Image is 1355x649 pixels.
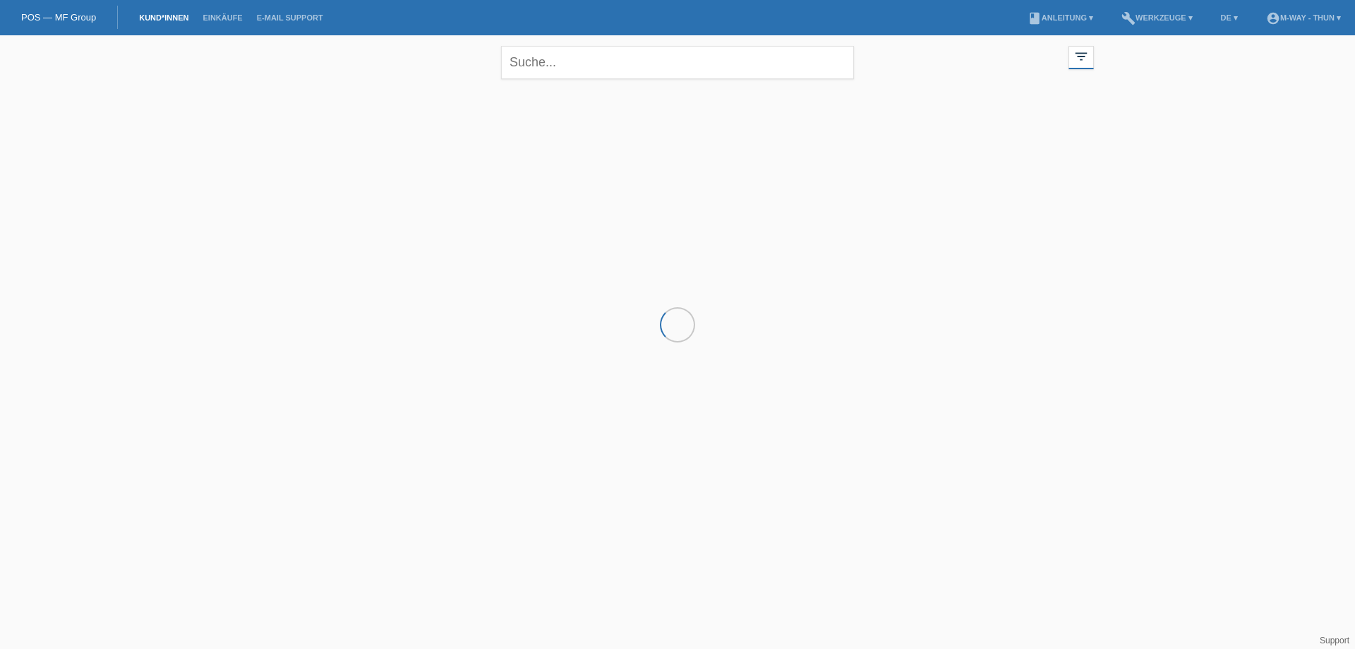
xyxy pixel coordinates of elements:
a: Kund*innen [132,13,195,22]
a: E-Mail Support [250,13,330,22]
a: account_circlem-way - Thun ▾ [1259,13,1348,22]
i: filter_list [1073,49,1089,64]
a: Einkäufe [195,13,249,22]
i: account_circle [1266,11,1280,25]
input: Suche... [501,46,854,79]
a: buildWerkzeuge ▾ [1114,13,1200,22]
a: bookAnleitung ▾ [1020,13,1100,22]
i: book [1028,11,1042,25]
a: Support [1320,636,1349,645]
a: DE ▾ [1214,13,1245,22]
i: build [1121,11,1136,25]
a: POS — MF Group [21,12,96,23]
